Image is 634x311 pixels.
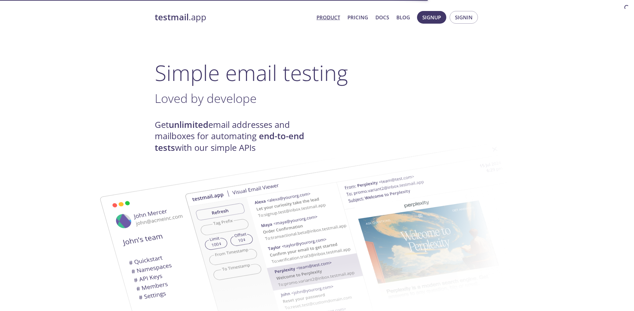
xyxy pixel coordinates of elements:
[422,13,441,22] span: Signup
[155,11,189,23] strong: testmail
[169,119,208,131] strong: unlimited
[396,13,410,22] a: Blog
[417,11,446,24] button: Signup
[155,60,480,86] h1: Simple email testing
[347,13,368,22] a: Pricing
[450,11,478,24] button: Signin
[455,13,473,22] span: Signin
[155,119,317,154] h4: Get email addresses and mailboxes for automating with our simple APIs
[155,130,304,153] strong: end-to-end tests
[375,13,389,22] a: Docs
[317,13,340,22] a: Product
[155,90,257,107] span: Loved by develope
[155,12,311,23] a: testmail.app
